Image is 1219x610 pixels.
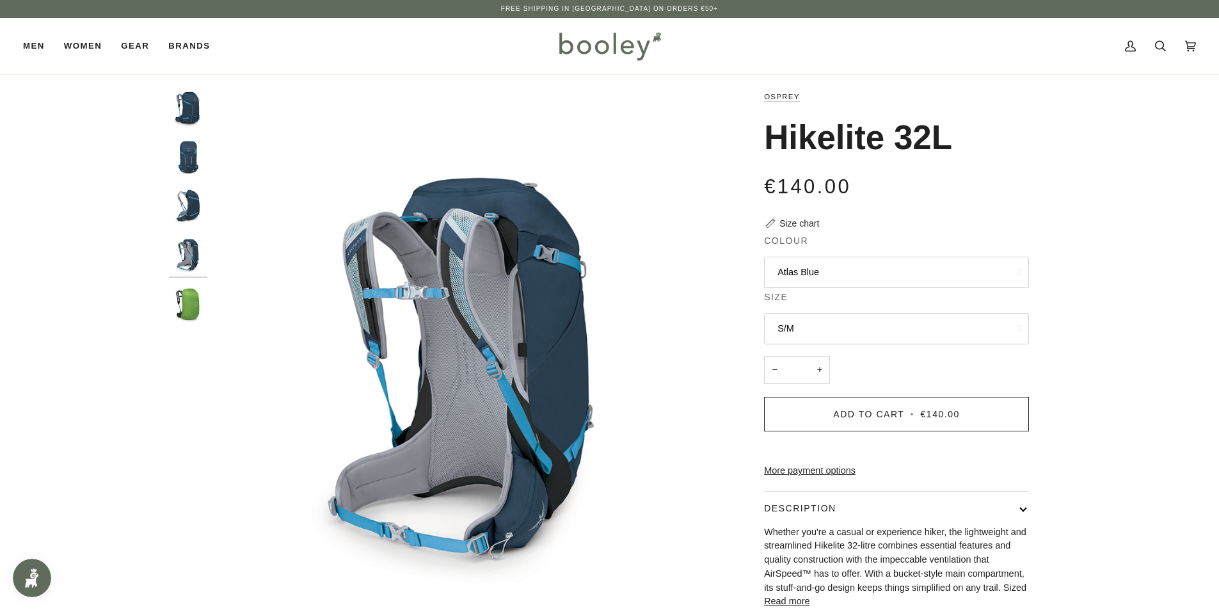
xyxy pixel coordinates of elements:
div: Size chart [779,217,819,230]
button: Add to Cart • €140.00 [764,397,1029,431]
a: Osprey [764,93,800,100]
span: Colour [764,234,808,248]
span: Women [64,40,102,52]
a: Men [23,18,54,74]
img: Hikelite 32L [169,286,207,325]
a: Women [54,18,111,74]
a: Brands [159,18,219,74]
img: Hikelite 32L [169,139,207,177]
span: • [908,409,917,419]
input: Quantity [764,356,830,385]
img: Hikelite 32L [169,90,207,128]
button: + [809,356,830,385]
div: Whether you're a casual or experience hiker, the lightweight and streamlined Hikelite 32-litre co... [764,526,1029,595]
span: Brands [168,40,210,52]
button: Atlas Blue [764,257,1029,288]
span: Size [764,291,788,304]
span: Add to Cart [833,409,904,419]
a: More payment options [764,464,1029,478]
button: Read more [764,595,809,609]
h1: Hikelite 32L [764,116,952,159]
span: Gear [121,40,149,52]
button: − [764,356,785,385]
span: €140.00 [921,409,960,419]
button: S/M [764,313,1029,344]
img: Hikelite 32L [169,237,207,275]
span: €140.00 [764,175,851,198]
img: Hikelite 32L [169,188,207,226]
iframe: Button to open loyalty program pop-up [13,559,51,597]
a: Gear [111,18,159,74]
p: Free Shipping in [GEOGRAPHIC_DATA] on Orders €50+ [501,4,718,14]
img: Booley [554,28,665,65]
span: Men [23,40,45,52]
button: Description [764,492,1029,526]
